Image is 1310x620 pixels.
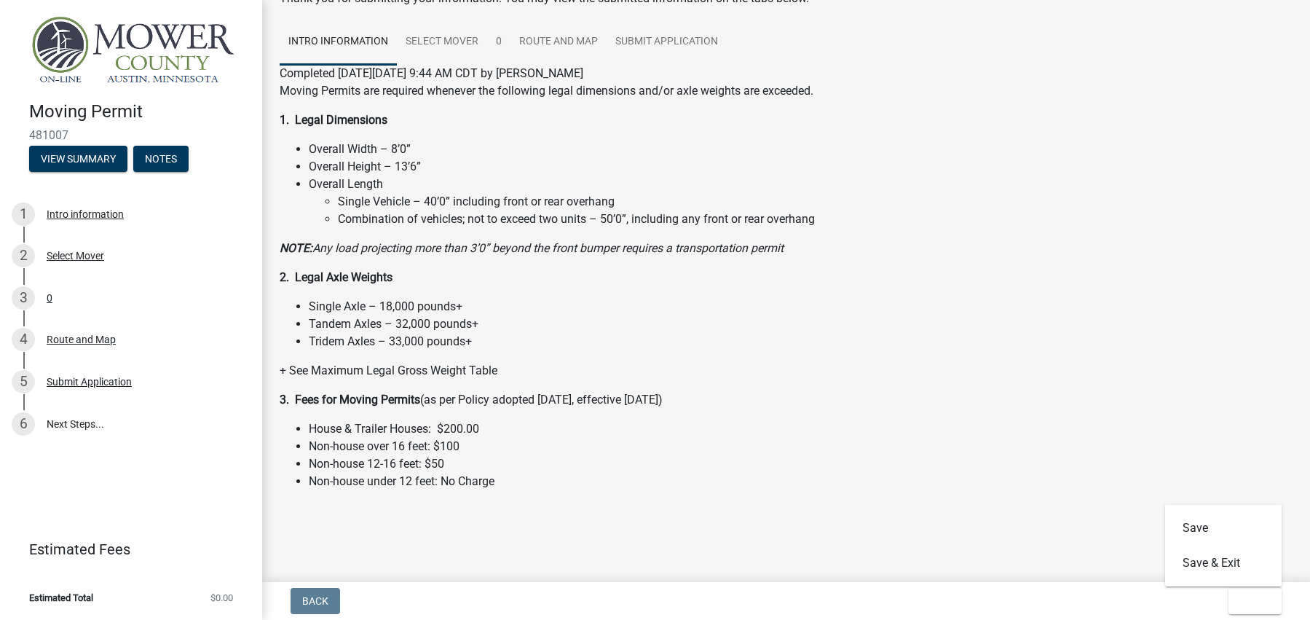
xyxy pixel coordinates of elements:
li: Tandem Axles – 32,000 pounds+ [309,315,1293,333]
i: Any load projecting more than 3’0” beyond the front bumper requires a transportation permit [280,241,784,255]
li: Single Vehicle – 40’0” including front or rear overhang [338,193,1293,211]
div: Route and Map [47,334,116,345]
div: Submit Application [47,377,132,387]
strong: 1. Legal Dimensions [280,113,387,127]
div: 5 [12,370,35,393]
wm-modal-confirm: Notes [133,154,189,165]
a: Route and Map [510,19,607,66]
div: Exit [1165,505,1282,586]
a: Intro information [280,19,397,66]
div: 4 [12,328,35,351]
button: Save [1165,511,1282,546]
button: View Summary [29,146,127,172]
div: Intro information [47,209,124,219]
p: + See Maximum Legal Gross Weight Table [280,362,1293,380]
span: 481007 [29,128,233,142]
button: Back [291,588,340,614]
a: Submit Application [607,19,727,66]
div: Select Mover [47,251,104,261]
wm-modal-confirm: Summary [29,154,127,165]
button: Exit [1228,588,1282,614]
button: Save & Exit [1165,546,1282,581]
a: Select Mover [397,19,487,66]
p: Moving Permits are required whenever the following legal dimensions and/or axle weights are excee... [280,82,1293,100]
div: 3 [12,286,35,310]
button: Notes [133,146,189,172]
strong: NOTE: [280,241,312,255]
li: Combination of vehicles; not to exceed two units – 50’0”, including any front or rear overhang [338,211,1293,228]
h4: Moving Permit [29,101,250,122]
li: Overall Length [309,176,1293,228]
li: Tridem Axles – 33,000 pounds+ [309,333,1293,350]
li: Single Axle – 18,000 pounds+ [309,298,1293,315]
div: 6 [12,412,35,436]
a: 0 [487,19,510,66]
span: $0.00 [210,593,233,603]
li: Non-house over 16 feet: $100 [309,438,1293,455]
p: (as per Policy adopted [DATE], effective [DATE]) [280,391,1293,409]
div: 2 [12,244,35,267]
span: Estimated Total [29,593,93,603]
strong: 2. Legal Axle Weights [280,270,392,284]
a: Estimated Fees [12,535,239,564]
span: Completed [DATE][DATE] 9:44 AM CDT by [PERSON_NAME] [280,66,583,80]
strong: 3. Fees for Moving Permits [280,393,420,407]
li: House & Trailer Houses: $200.00 [309,420,1293,438]
li: Overall Height – 13’6” [309,158,1293,176]
img: Mower County, Minnesota [29,15,239,86]
li: Overall Width – 8’0” [309,141,1293,158]
div: 0 [47,293,52,303]
div: 1 [12,203,35,226]
span: Back [302,595,328,607]
span: Exit [1240,595,1261,607]
li: Non-house under 12 feet: No Charge [309,473,1293,490]
li: Non-house 12-16 feet: $50 [309,455,1293,473]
